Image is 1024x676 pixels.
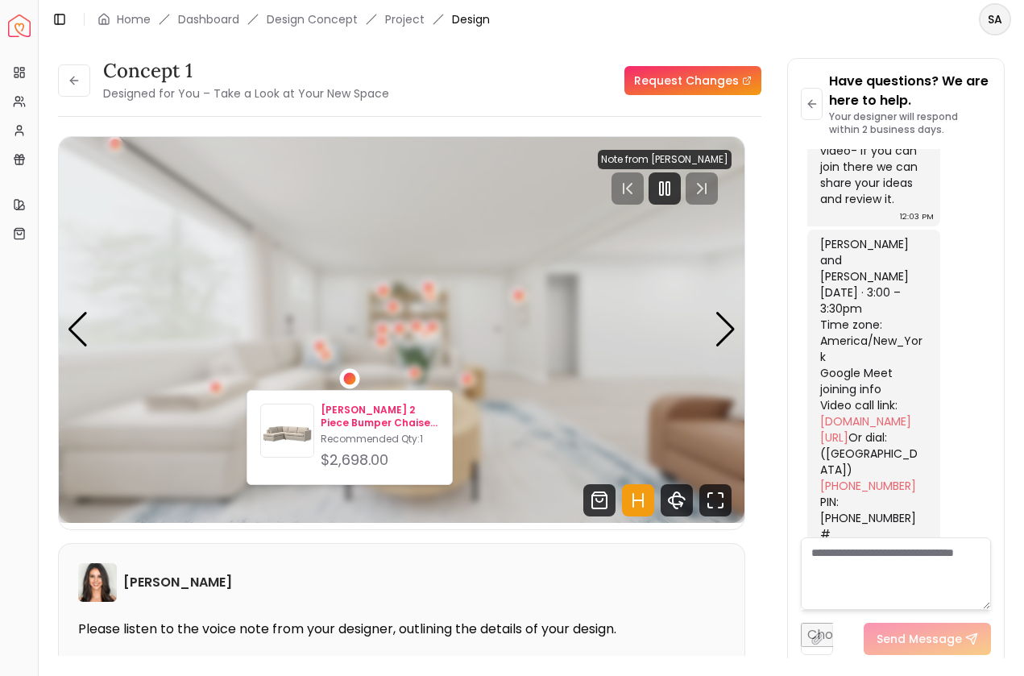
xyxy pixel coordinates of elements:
div: Next slide [715,312,736,347]
p: Your designer will respond within 2 business days. [829,110,991,136]
p: Please listen to the voice note from your designer, outlining the details of your design. [78,621,725,637]
a: Request Changes [624,66,761,95]
svg: Fullscreen [699,484,732,516]
p: Have questions? We are here to help. [829,72,991,110]
svg: Pause [655,179,674,198]
svg: Hotspots Toggle [622,484,654,516]
nav: breadcrumb [97,11,490,27]
div: Note from [PERSON_NAME] [598,150,732,169]
img: Angela Amore [78,563,117,602]
a: Spacejoy [8,15,31,37]
div: 12:03 PM [900,209,934,225]
div: Previous slide [67,312,89,347]
h6: [PERSON_NAME] [123,573,232,592]
img: Design Render 1 [59,137,744,523]
a: [DOMAIN_NAME][URL] [820,413,911,446]
li: Design Concept [267,11,358,27]
button: SA [979,3,1011,35]
span: SA [980,5,1009,34]
span: Design [452,11,490,27]
a: Dashboard [178,11,239,27]
svg: Shop Products from this design [583,484,616,516]
a: Home [117,11,151,27]
a: Project [385,11,425,27]
a: [PHONE_NUMBER] [820,478,916,494]
img: Harris 2 Piece Bumper Chaise Sectional_Sand [261,408,313,460]
p: Recommended Qty: 1 [321,433,439,446]
small: Designed for You – Take a Look at Your New Space [103,85,389,102]
h3: concept 1 [103,58,389,84]
div: [PERSON_NAME] and [PERSON_NAME] [DATE] · 3:00 – 3:30pm Time zone: America/New_York Google Meet jo... [820,236,924,607]
div: $2,698.00 [321,449,439,471]
div: 1 / 6 [59,137,744,523]
p: [PERSON_NAME] 2 Piece Bumper Chaise Sectional_Sand [321,404,439,429]
svg: 360 View [661,484,693,516]
a: Harris 2 Piece Bumper Chaise Sectional_Sand[PERSON_NAME] 2 Piece Bumper Chaise Sectional_SandReco... [260,404,439,471]
div: Carousel [59,137,744,523]
img: Spacejoy Logo [8,15,31,37]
